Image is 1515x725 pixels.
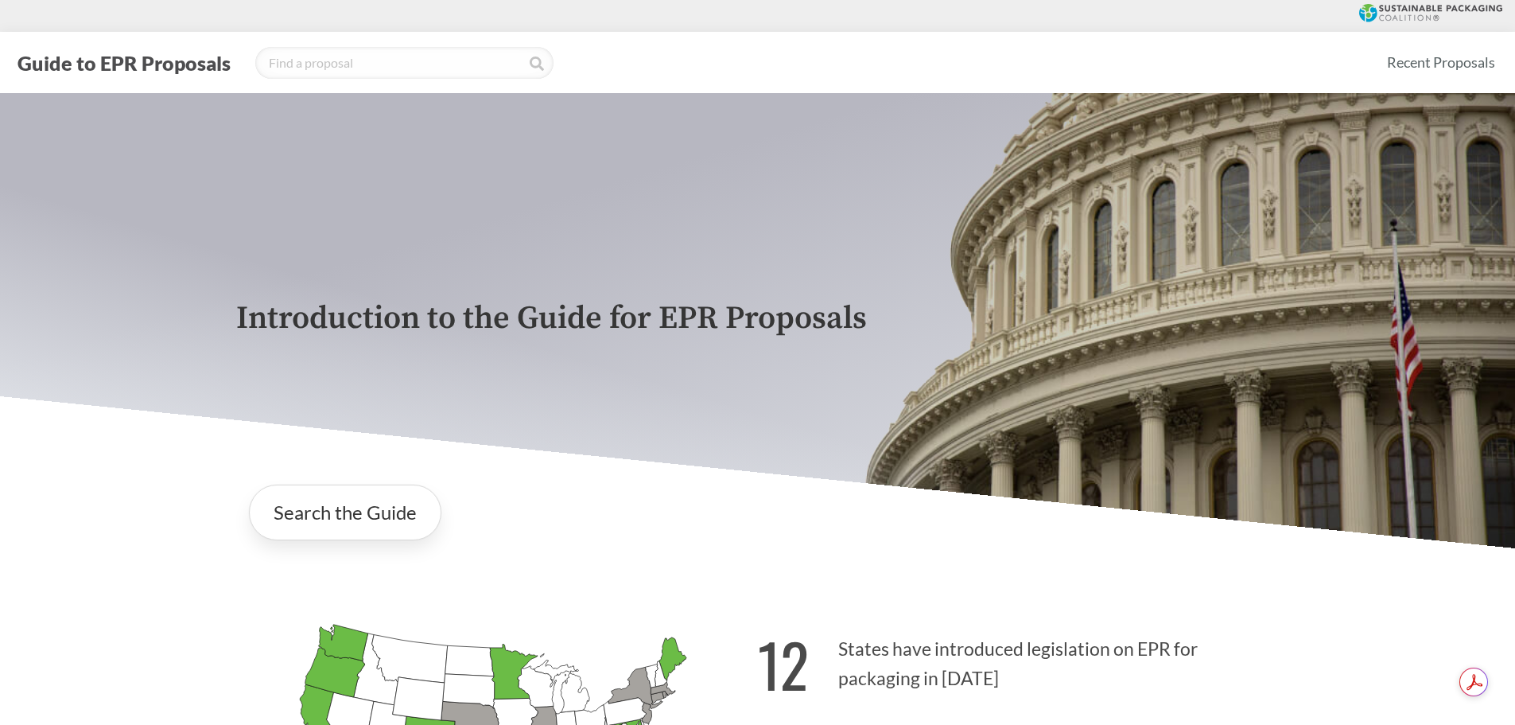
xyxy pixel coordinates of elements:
input: Find a proposal [255,47,554,79]
p: Introduction to the Guide for EPR Proposals [236,301,1280,337]
strong: 12 [758,620,809,708]
a: Recent Proposals [1380,45,1502,80]
button: Guide to EPR Proposals [13,50,235,76]
p: States have introduced legislation on EPR for packaging in [DATE] [758,610,1280,708]
a: Search the Guide [249,485,441,540]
